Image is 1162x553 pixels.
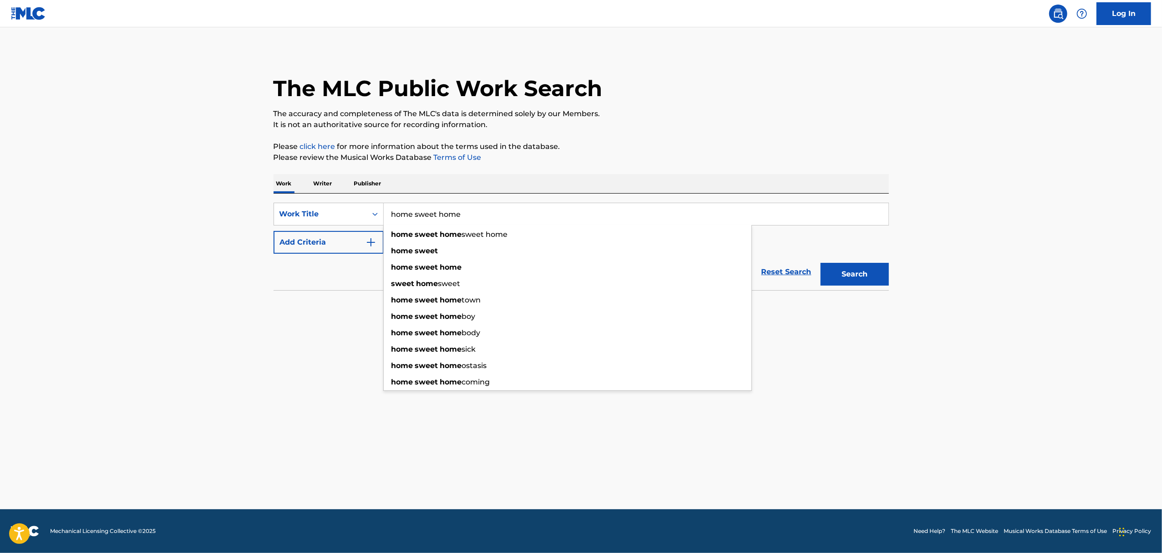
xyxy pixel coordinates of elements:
iframe: Chat Widget [1116,509,1162,553]
strong: sweet [415,312,438,321]
img: help [1076,8,1087,19]
div: Help [1073,5,1091,23]
strong: home [391,296,413,304]
span: sweet [438,279,461,288]
strong: sweet [415,345,438,353]
img: logo [11,526,39,537]
div: Work Title [279,209,361,220]
strong: home [391,246,413,255]
a: Public Search [1049,5,1067,23]
span: town [462,296,481,304]
p: Please review the Musical Works Database [274,152,889,163]
span: boy [462,312,476,321]
strong: sweet [415,296,438,304]
strong: home [440,263,462,271]
a: The MLC Website [951,527,998,535]
span: coming [462,378,490,386]
strong: home [391,263,413,271]
a: Terms of Use [432,153,482,162]
strong: sweet [415,378,438,386]
button: Add Criteria [274,231,384,254]
p: Please for more information about the terms used in the database. [274,141,889,152]
strong: home [440,345,462,353]
strong: sweet [415,246,438,255]
strong: sweet [415,361,438,370]
span: ostasis [462,361,487,370]
strong: sweet [415,263,438,271]
form: Search Form [274,203,889,290]
strong: home [391,378,413,386]
a: Log In [1096,2,1151,25]
a: Reset Search [757,262,816,282]
div: Drag [1119,518,1125,546]
strong: home [416,279,438,288]
strong: home [440,296,462,304]
span: sweet home [462,230,508,239]
p: The accuracy and completeness of The MLC's data is determined solely by our Members. [274,108,889,119]
img: 9d2ae6d4665cec9f34b9.svg [365,237,376,248]
p: Publisher [351,174,384,193]
span: sick [462,345,476,353]
strong: home [391,312,413,321]
span: body [462,328,481,337]
strong: home [440,361,462,370]
img: search [1053,8,1064,19]
img: MLC Logo [11,7,46,20]
span: Mechanical Licensing Collective © 2025 [50,527,156,535]
strong: home [440,328,462,337]
strong: home [440,378,462,386]
strong: home [391,230,413,239]
strong: sweet [391,279,415,288]
a: click here [300,142,335,151]
strong: sweet [415,230,438,239]
a: Need Help? [913,527,945,535]
a: Musical Works Database Terms of Use [1004,527,1107,535]
strong: home [440,230,462,239]
a: Privacy Policy [1112,527,1151,535]
button: Search [821,263,889,286]
p: It is not an authoritative source for recording information. [274,119,889,130]
strong: home [391,361,413,370]
strong: home [391,328,413,337]
h1: The MLC Public Work Search [274,75,603,102]
p: Writer [311,174,335,193]
strong: home [440,312,462,321]
strong: sweet [415,328,438,337]
strong: home [391,345,413,353]
p: Work [274,174,294,193]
